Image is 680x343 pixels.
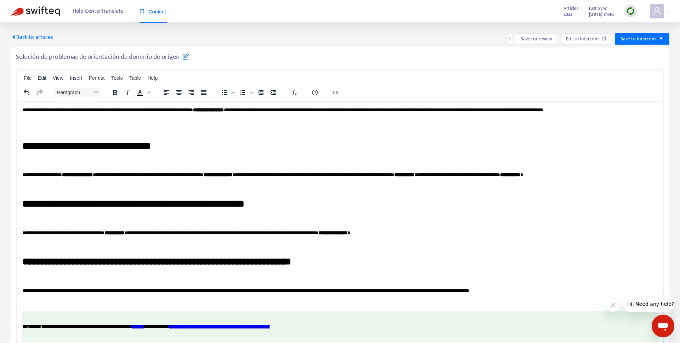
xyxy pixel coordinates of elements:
button: Bold [109,88,121,97]
button: Italic [121,88,134,97]
span: caret-left [11,34,16,40]
button: Save to Intercomcaret-down [615,33,669,45]
img: sync.dc5367851b00ba804db3.png [626,7,635,16]
span: View [53,75,63,81]
iframe: Button to launch messaging window [652,315,674,337]
div: Text color Black [134,88,152,97]
span: book [140,9,144,14]
strong: 3222 [563,11,572,18]
span: Insert [70,75,82,81]
button: Save for review [515,33,558,45]
button: Increase indent [267,88,279,97]
span: Articles [563,5,578,12]
span: Edit in Intercom [566,35,599,43]
span: File [24,75,32,81]
iframe: Close message [606,298,620,312]
button: Redo [33,88,45,97]
span: Content [140,9,166,15]
span: Table [129,75,141,81]
span: user [653,7,661,15]
button: more [506,33,512,45]
button: Block Paragraph [54,88,100,97]
strong: [DATE] 14:46 [589,11,614,18]
div: Bullet list [219,88,236,97]
button: Edit in Intercom [560,33,612,45]
span: Tools [111,75,123,81]
button: Align left [160,88,172,97]
span: Paragraph [57,90,92,95]
button: Help [309,88,321,97]
span: Format [89,75,104,81]
span: caret-down [659,36,664,41]
button: Justify [198,88,210,97]
iframe: Rich Text Area [17,101,663,343]
button: Decrease indent [255,88,267,97]
span: Help [147,75,158,81]
div: Numbered list [237,88,254,97]
button: Align right [185,88,197,97]
span: Back to articles [11,33,53,42]
h5: Solución de problemas de orientación de dominio de origen [16,53,189,61]
span: Save to Intercom [620,35,656,43]
button: Align center [173,88,185,97]
span: Save for review [521,35,552,43]
span: more [507,36,512,41]
span: Last Sync [589,5,607,12]
span: Edit [38,75,46,81]
button: Undo [21,88,33,97]
span: Help Center Translate [73,5,124,18]
button: Clear formatting [288,88,300,97]
img: Swifteq [11,6,60,16]
iframe: Message from company [623,296,674,312]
